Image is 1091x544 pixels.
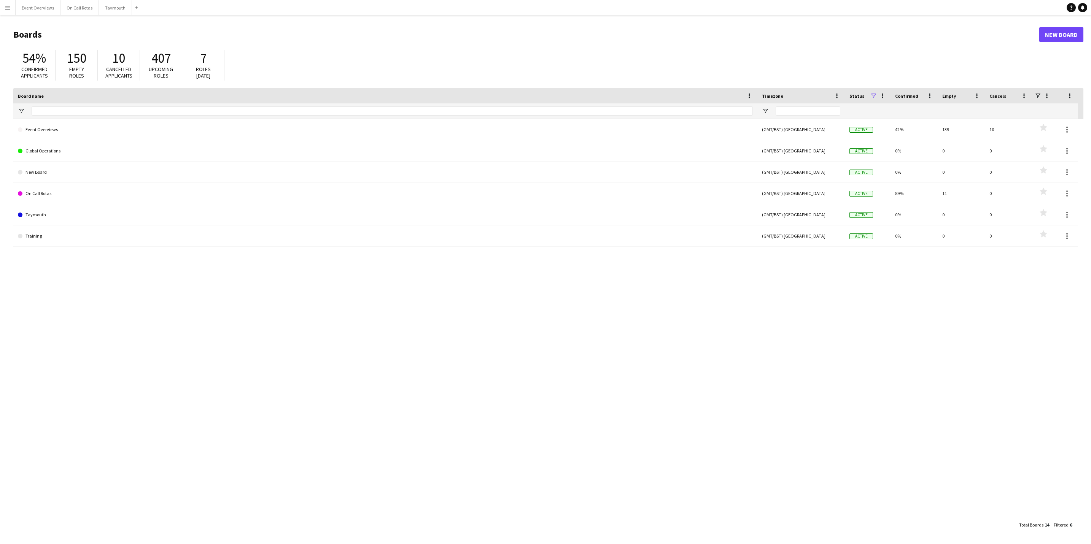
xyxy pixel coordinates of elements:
[938,162,985,182] div: 0
[938,225,985,246] div: 0
[1039,27,1083,42] a: New Board
[18,119,753,140] a: Event Overviews
[1054,522,1069,528] span: Filtered
[938,183,985,204] div: 11
[1045,522,1049,528] span: 14
[891,140,938,161] div: 0%
[985,162,1032,182] div: 0
[985,225,1032,246] div: 0
[985,204,1032,225] div: 0
[891,204,938,225] div: 0%
[196,66,211,79] span: Roles [DATE]
[22,50,46,67] span: 54%
[891,225,938,246] div: 0%
[151,50,171,67] span: 407
[200,50,207,67] span: 7
[757,225,845,246] div: (GMT/BST) [GEOGRAPHIC_DATA]
[938,140,985,161] div: 0
[938,119,985,140] div: 139
[895,93,918,99] span: Confirmed
[1019,517,1049,532] div: :
[849,212,873,218] span: Active
[99,0,132,15] button: Taymouth
[18,162,753,183] a: New Board
[849,191,873,197] span: Active
[985,119,1032,140] div: 10
[1054,517,1072,532] div: :
[891,183,938,204] div: 89%
[849,170,873,175] span: Active
[18,204,753,225] a: Taymouth
[757,119,845,140] div: (GMT/BST) [GEOGRAPHIC_DATA]
[849,148,873,154] span: Active
[18,93,44,99] span: Board name
[67,50,86,67] span: 150
[60,0,99,15] button: On Call Rotas
[18,140,753,162] a: Global Operations
[149,66,173,79] span: Upcoming roles
[13,29,1039,40] h1: Boards
[762,108,769,114] button: Open Filter Menu
[776,106,840,116] input: Timezone Filter Input
[112,50,125,67] span: 10
[985,183,1032,204] div: 0
[18,183,753,204] a: On Call Rotas
[891,119,938,140] div: 42%
[942,93,956,99] span: Empty
[1070,522,1072,528] span: 6
[849,127,873,133] span: Active
[21,66,48,79] span: Confirmed applicants
[985,140,1032,161] div: 0
[849,233,873,239] span: Active
[891,162,938,182] div: 0%
[757,204,845,225] div: (GMT/BST) [GEOGRAPHIC_DATA]
[989,93,1006,99] span: Cancels
[18,108,25,114] button: Open Filter Menu
[105,66,132,79] span: Cancelled applicants
[938,204,985,225] div: 0
[32,106,753,116] input: Board name Filter Input
[16,0,60,15] button: Event Overviews
[18,225,753,247] a: Training
[1019,522,1043,528] span: Total Boards
[757,140,845,161] div: (GMT/BST) [GEOGRAPHIC_DATA]
[69,66,84,79] span: Empty roles
[762,93,783,99] span: Timezone
[757,162,845,182] div: (GMT/BST) [GEOGRAPHIC_DATA]
[757,183,845,204] div: (GMT/BST) [GEOGRAPHIC_DATA]
[849,93,864,99] span: Status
